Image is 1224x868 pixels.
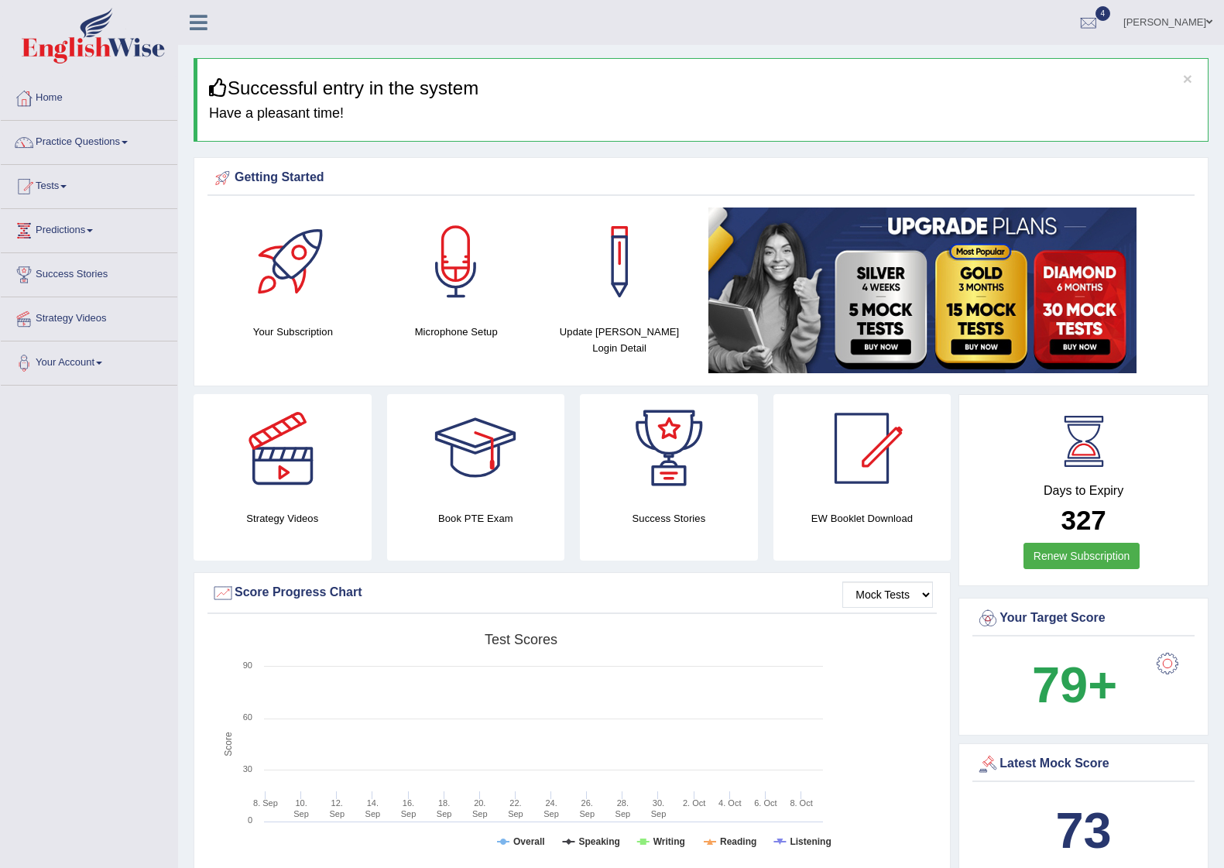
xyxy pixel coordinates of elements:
[1,209,177,248] a: Predictions
[1183,70,1192,87] button: ×
[387,510,565,527] h4: Book PTE Exam
[508,809,523,818] tspan: Sep
[773,510,951,527] h4: EW Booklet Download
[976,753,1191,776] div: Latest Mock Score
[1055,802,1111,859] b: 73
[472,809,488,818] tspan: Sep
[580,510,758,527] h4: Success Stories
[546,324,694,356] h4: Update [PERSON_NAME] Login Detail
[1095,6,1111,21] span: 4
[545,798,557,808] tspan: 24.
[194,510,372,527] h4: Strategy Videos
[438,798,450,808] tspan: 18.
[248,815,252,825] text: 0
[243,764,252,774] text: 30
[720,836,756,847] tspan: Reading
[509,798,521,808] tspan: 22.
[708,208,1137,373] img: small5.jpg
[1,341,177,380] a: Your Account
[485,632,557,647] tspan: Test scores
[790,798,812,808] tspan: 8. Oct
[1032,657,1117,713] b: 79+
[617,798,629,808] tspan: 28.
[365,809,381,818] tspan: Sep
[754,798,777,808] tspan: 6. Oct
[976,484,1191,498] h4: Days to Expiry
[223,732,234,756] tspan: Score
[1,297,177,336] a: Strategy Videos
[651,809,667,818] tspan: Sep
[293,809,309,818] tspan: Sep
[790,836,831,847] tspan: Listening
[1,121,177,160] a: Practice Questions
[1023,543,1140,569] a: Renew Subscription
[976,607,1191,630] div: Your Target Score
[211,582,933,605] div: Score Progress Chart
[653,798,664,808] tspan: 30.
[209,106,1196,122] h4: Have a pleasant time!
[579,809,595,818] tspan: Sep
[653,836,685,847] tspan: Writing
[211,166,1191,190] div: Getting Started
[1,165,177,204] a: Tests
[1061,505,1106,535] b: 327
[209,78,1196,98] h3: Successful entry in the system
[1,253,177,292] a: Success Stories
[513,836,545,847] tspan: Overall
[382,324,530,340] h4: Microphone Setup
[243,712,252,722] text: 60
[331,798,343,808] tspan: 12.
[718,798,741,808] tspan: 4. Oct
[403,798,414,808] tspan: 16.
[474,798,485,808] tspan: 20.
[219,324,367,340] h4: Your Subscription
[581,798,593,808] tspan: 26.
[367,798,379,808] tspan: 14.
[1,77,177,115] a: Home
[683,798,705,808] tspan: 2. Oct
[243,660,252,670] text: 90
[578,836,619,847] tspan: Speaking
[295,798,307,808] tspan: 10.
[253,798,278,808] tspan: 8. Sep
[329,809,345,818] tspan: Sep
[615,809,631,818] tspan: Sep
[437,809,452,818] tspan: Sep
[401,809,417,818] tspan: Sep
[543,809,559,818] tspan: Sep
